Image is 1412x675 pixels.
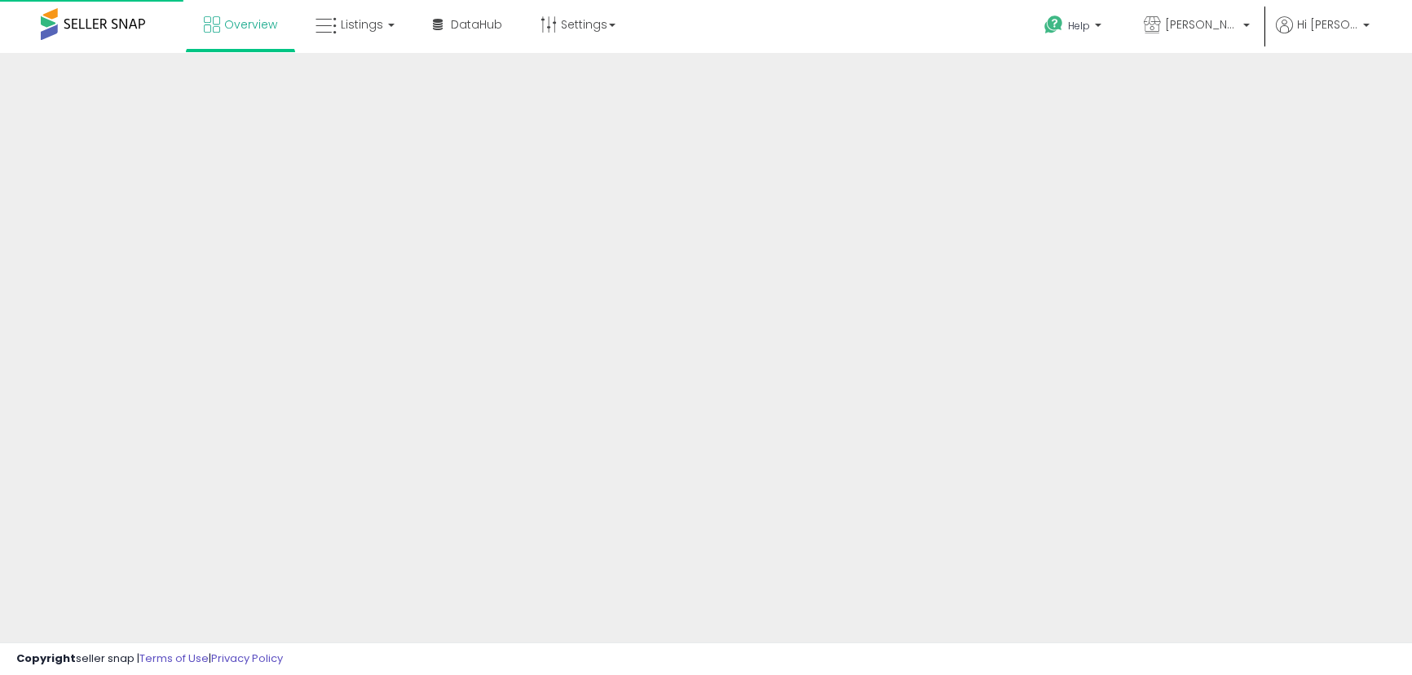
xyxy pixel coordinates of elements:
span: [PERSON_NAME]'s Shop [1165,16,1238,33]
span: Hi [PERSON_NAME] [1297,16,1358,33]
a: Help [1031,2,1118,53]
i: Get Help [1044,15,1064,35]
span: Help [1068,19,1090,33]
a: Hi [PERSON_NAME] [1276,16,1370,53]
a: Privacy Policy [211,651,283,666]
strong: Copyright [16,651,76,666]
span: Overview [224,16,277,33]
span: Listings [341,16,383,33]
span: DataHub [451,16,502,33]
a: Terms of Use [139,651,209,666]
div: seller snap | | [16,651,283,667]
